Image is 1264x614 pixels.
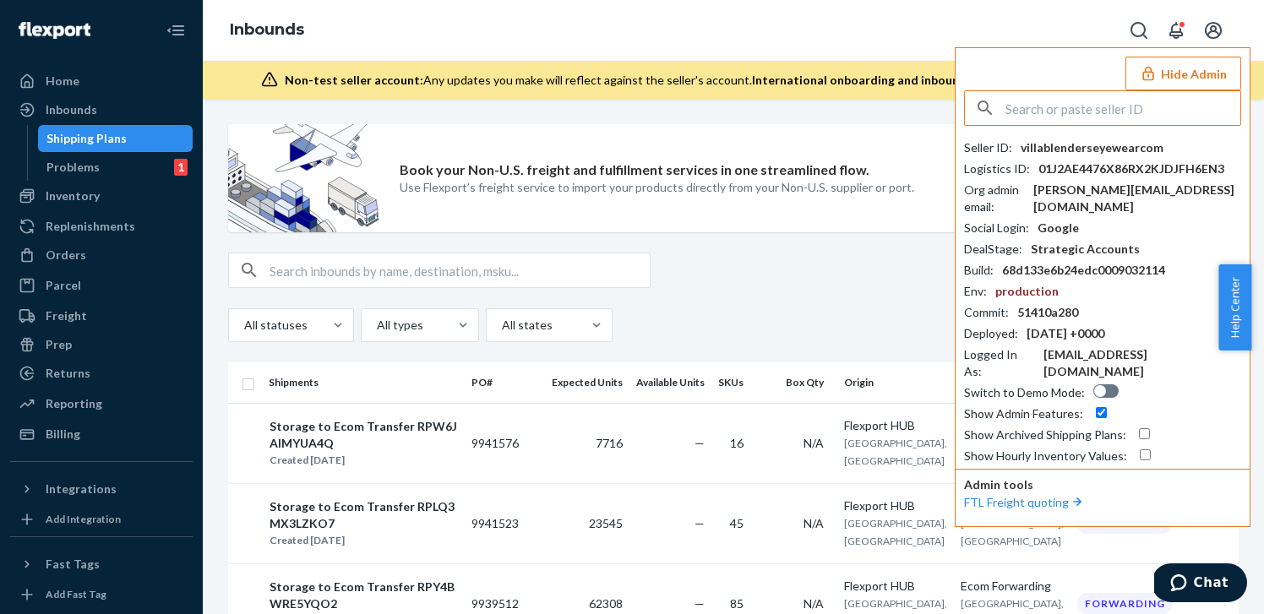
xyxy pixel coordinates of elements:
ol: breadcrumbs [216,6,318,55]
div: Created [DATE] [270,452,457,469]
div: Orders [46,247,86,264]
div: Inventory [46,187,100,204]
div: Replenishments [46,218,135,235]
div: 1 [174,159,188,176]
div: [EMAIL_ADDRESS][DOMAIN_NAME] [1043,346,1241,380]
div: Google [1038,220,1079,236]
div: Deployed : [964,325,1018,342]
div: Flexport HUB [844,417,947,434]
td: 9941576 [465,403,545,483]
th: Expected Units [545,362,629,403]
div: Logistics ID : [964,160,1030,177]
a: FTL Freight quoting [964,495,1086,509]
div: Org admin email : [964,182,1025,215]
div: 01J2AE4476X86RX2KJDJFH6EN3 [1038,160,1224,177]
div: Seller ID : [964,139,1012,156]
div: Reporting [46,395,102,412]
div: Build : [964,262,994,279]
span: N/A [804,516,824,530]
th: Box Qty [757,362,837,403]
span: 23545 [589,516,623,530]
a: Problems1 [38,154,193,181]
div: Shipping Plans [46,130,127,147]
p: Use Flexport’s freight service to import your products directly from your Non-U.S. supplier or port. [400,179,914,196]
div: Add Fast Tag [46,587,106,601]
span: [GEOGRAPHIC_DATA], [GEOGRAPHIC_DATA] [961,517,1064,547]
div: Created [DATE] [270,532,457,549]
a: Orders [10,242,193,269]
div: Any updates you make will reflect against the seller's account. [285,72,1190,89]
th: Shipments [262,362,465,403]
div: Flexport HUB [844,497,947,514]
div: Show Hourly Inventory Values : [964,448,1127,465]
div: Ecom Forwarding [961,578,1064,595]
button: Integrations [10,475,193,503]
a: Inbounds [10,96,193,123]
div: Inbounds [46,101,97,118]
td: 9941523 [465,483,545,563]
a: Parcel [10,272,193,299]
div: Freight [46,307,87,324]
span: [GEOGRAPHIC_DATA], [GEOGRAPHIC_DATA] [844,437,947,467]
span: — [695,436,705,450]
div: DealStage : [964,241,1022,258]
th: Available Units [629,362,711,403]
span: 7716 [596,436,623,450]
img: Flexport logo [19,22,90,39]
button: Open account menu [1196,14,1230,47]
div: villablenderseyewearcom [1021,139,1163,156]
div: Storage to Ecom Transfer RPW6JAIMYUA4Q [270,418,457,452]
div: Social Login : [964,220,1029,236]
a: Reporting [10,390,193,417]
span: N/A [804,596,824,611]
div: Logged In As : [964,346,1035,380]
button: Open notifications [1159,14,1193,47]
a: Shipping Plans [38,125,193,152]
p: Admin tools [964,476,1241,493]
div: Show Admin Features : [964,405,1083,422]
div: Forwarding [1077,593,1173,614]
a: Prep [10,331,193,358]
input: Search inbounds by name, destination, msku... [270,253,650,287]
div: 51410a280 [1017,304,1078,321]
span: 62308 [589,596,623,611]
div: production [995,283,1059,300]
div: Storage to Ecom Transfer RPLQ3MX3LZKO7 [270,498,457,532]
button: Close Navigation [159,14,193,47]
div: Env : [964,283,987,300]
div: 68d133e6b24edc0009032114 [1002,262,1165,279]
div: Add Integration [46,512,121,526]
span: 45 [730,516,744,530]
input: All statuses [242,317,244,334]
a: Returns [10,360,193,387]
div: Billing [46,426,80,443]
div: Switch to Demo Mode : [964,384,1085,401]
span: — [695,516,705,530]
a: Freight [10,302,193,329]
a: Add Integration [10,509,193,530]
div: Fast Tags [46,556,100,573]
input: All types [375,317,377,334]
button: Open Search Box [1122,14,1156,47]
input: Search or paste seller ID [1005,91,1240,125]
div: Parcel [46,277,81,294]
a: Add Fast Tag [10,584,193,605]
div: Storage to Ecom Transfer RPY4BWRE5YQO2 [270,579,457,612]
th: Destination [954,362,1071,403]
input: All states [500,317,502,334]
button: Fast Tags [10,551,193,578]
div: Problems [46,159,100,176]
iframe: Opens a widget where you can chat to one of our agents [1154,563,1247,606]
div: [PERSON_NAME][EMAIL_ADDRESS][DOMAIN_NAME] [1033,182,1241,215]
th: PO# [465,362,545,403]
div: [DATE] +0000 [1027,325,1104,342]
a: Replenishments [10,213,193,240]
a: Home [10,68,193,95]
p: Book your Non-U.S. freight and fulfillment services in one streamlined flow. [400,160,869,180]
span: 85 [730,596,744,611]
span: — [695,596,705,611]
span: N/A [804,436,824,450]
button: Help Center [1218,264,1251,350]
